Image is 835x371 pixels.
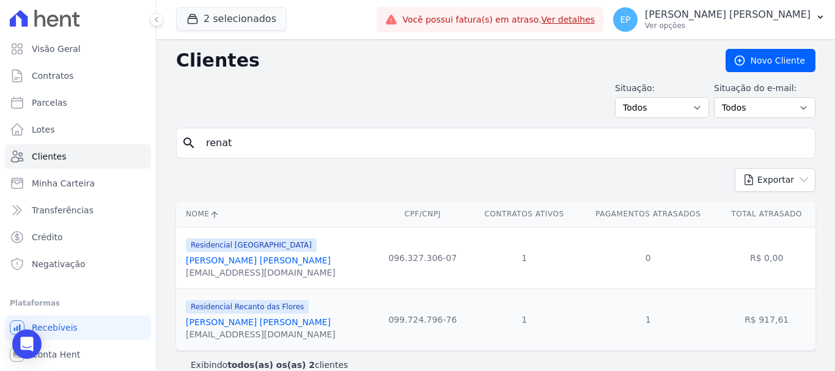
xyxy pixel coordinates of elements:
span: Parcelas [32,97,67,109]
td: R$ 0,00 [718,227,815,288]
td: 1 [470,288,578,350]
td: R$ 917,61 [718,288,815,350]
a: Negativação [5,252,151,276]
div: [EMAIL_ADDRESS][DOMAIN_NAME] [186,266,336,279]
h2: Clientes [176,50,706,72]
span: Minha Carteira [32,177,95,189]
a: Visão Geral [5,37,151,61]
td: 0 [578,227,718,288]
th: Total Atrasado [718,202,815,227]
span: Residencial Recanto das Flores [186,300,309,314]
span: EP [620,15,630,24]
i: search [182,136,196,150]
a: Contratos [5,64,151,88]
td: 1 [578,288,718,350]
a: Ver detalhes [542,15,595,24]
td: 099.724.796-76 [375,288,470,350]
span: Negativação [32,258,86,270]
div: Plataformas [10,296,146,310]
p: [PERSON_NAME] [PERSON_NAME] [645,9,811,21]
b: todos(as) os(as) 2 [227,360,315,370]
button: Exportar [735,168,815,192]
a: Clientes [5,144,151,169]
a: Conta Hent [5,342,151,367]
a: Recebíveis [5,315,151,340]
a: Transferências [5,198,151,222]
td: 096.327.306-07 [375,227,470,288]
span: Clientes [32,150,66,163]
a: Lotes [5,117,151,142]
span: Crédito [32,231,63,243]
span: Visão Geral [32,43,81,55]
th: Pagamentos Atrasados [578,202,718,227]
label: Situação: [615,82,709,95]
span: Você possui fatura(s) em atraso. [402,13,595,26]
input: Buscar por nome, CPF ou e-mail [199,131,810,155]
p: Ver opções [645,21,811,31]
div: [EMAIL_ADDRESS][DOMAIN_NAME] [186,328,336,340]
span: Recebíveis [32,321,78,334]
button: EP [PERSON_NAME] [PERSON_NAME] Ver opções [603,2,835,37]
p: Exibindo clientes [191,359,348,371]
td: 1 [470,227,578,288]
th: Contratos Ativos [470,202,578,227]
th: CPF/CNPJ [375,202,470,227]
a: Minha Carteira [5,171,151,196]
span: Lotes [32,123,55,136]
th: Nome [176,202,375,227]
button: 2 selecionados [176,7,287,31]
span: Residencial [GEOGRAPHIC_DATA] [186,238,317,252]
span: Conta Hent [32,348,80,361]
div: Open Intercom Messenger [12,329,42,359]
a: Novo Cliente [726,49,815,72]
span: Contratos [32,70,73,82]
a: Parcelas [5,90,151,115]
a: [PERSON_NAME] [PERSON_NAME] [186,317,331,327]
label: Situação do e-mail: [714,82,815,95]
a: Crédito [5,225,151,249]
a: [PERSON_NAME] [PERSON_NAME] [186,255,331,265]
span: Transferências [32,204,94,216]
